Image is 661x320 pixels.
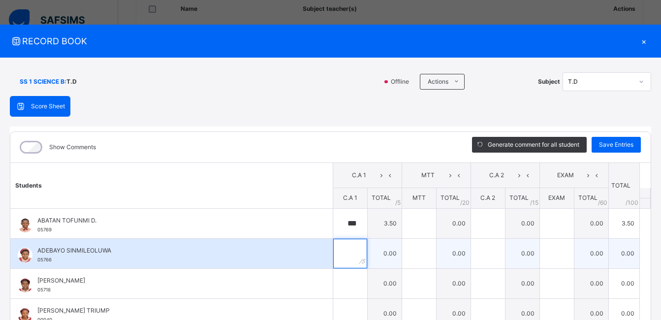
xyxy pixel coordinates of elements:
span: / 20 [460,198,470,207]
span: T.D [66,77,77,86]
span: RECORD BOOK [10,34,636,48]
td: 0.00 [505,208,539,238]
span: ADEBAYO SINMILEOLUWA [37,246,311,255]
span: C.A 2 [480,194,495,201]
span: / 15 [530,198,538,207]
span: TOTAL [578,194,598,201]
span: MTT [409,171,446,180]
span: MTT [412,194,426,201]
span: 05766 [37,257,52,262]
img: 05769.png [18,218,32,232]
label: Show Comments [49,143,96,152]
span: / 60 [598,198,607,207]
span: C.A 1 [343,194,357,201]
span: TOTAL [509,194,529,201]
span: [PERSON_NAME] [37,276,311,285]
span: 05718 [37,287,51,292]
td: 0.00 [608,268,639,298]
span: SS 1 SCIENCE B : [20,77,66,86]
span: Generate comment for all student [488,140,579,149]
td: 0.00 [574,208,608,238]
td: 0.00 [367,268,402,298]
img: 05718.png [18,278,32,292]
span: C.A 2 [478,171,515,180]
span: Save Entries [599,140,633,149]
span: 05769 [37,227,52,232]
span: / 5 [395,198,401,207]
td: 0.00 [505,268,539,298]
div: T.D [568,77,633,86]
span: EXAM [547,171,584,180]
span: Students [15,182,42,189]
td: 0.00 [436,238,471,268]
span: Offline [390,77,415,86]
span: TOTAL [372,194,391,201]
span: C.A 1 [341,171,378,180]
td: 0.00 [608,238,639,268]
th: TOTAL [608,163,639,209]
td: 0.00 [436,268,471,298]
img: 05766.png [18,248,32,262]
div: × [636,34,651,48]
td: 0.00 [574,238,608,268]
td: 0.00 [574,268,608,298]
td: 0.00 [505,238,539,268]
span: Subject [538,77,560,86]
td: 0.00 [367,238,402,268]
span: EXAM [548,194,565,201]
td: 0.00 [436,208,471,238]
span: ABATAN TOFUNMI D. [37,216,311,225]
span: /100 [626,198,638,207]
span: TOTAL [441,194,460,201]
td: 3.50 [608,208,639,238]
span: Score Sheet [31,102,65,111]
span: [PERSON_NAME] TRIUMP [37,306,311,315]
td: 3.50 [367,208,402,238]
span: Actions [428,77,448,86]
